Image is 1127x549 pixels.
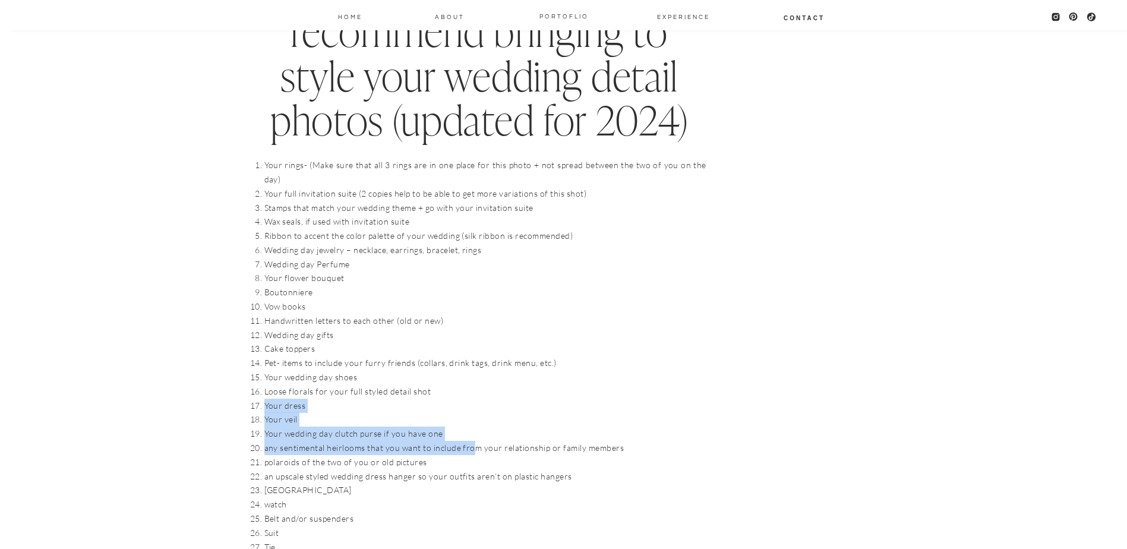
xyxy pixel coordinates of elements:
a: Contact [783,12,826,22]
li: Stamps that match your wedding theme + go with your invitation suite [264,201,706,215]
li: Wedding day gifts [264,328,706,342]
li: Belt and/or suspenders [264,512,706,526]
li: Wedding day Perfume [264,257,706,272]
li: Wedding day jewelry – necklace, earrings, bracelet, rings [264,243,706,257]
li: Your wedding day shoes [264,370,706,384]
li: polaroids of the two of you or old pictures [264,455,706,469]
li: Your flower bouquet [264,271,706,285]
li: watch [264,497,706,512]
li: Your full invitation suite (2 copies help to be able to get more variations of this shot) [264,187,706,201]
li: Suit [264,526,706,540]
li: Pet- items to include your furry friends (collars, drink tags, drink menu, etc.) [264,356,706,370]
li: any sentimental heirlooms that you want to include from your relationship or family members [264,441,706,455]
li: Boutonniere [264,285,706,299]
li: Wax seals, if used with invitation suite [264,214,706,229]
li: Your dress [264,399,706,413]
li: Your rings- (Make sure that all 3 rings are in one place for this photo + not spread between the ... [264,158,706,187]
li: Cake toppers [264,342,706,356]
li: Your veil [264,412,706,427]
li: Loose florals for your full styled detail shot [264,384,706,399]
li: Handwritten letters to each other (old or new) [264,314,706,328]
li: Vow books [264,299,706,314]
li: [GEOGRAPHIC_DATA] [264,483,706,497]
li: an upscale styled wedding dress hanger so your outfits aren’t on plastic hangers [264,469,706,484]
li: Ribbon to accent the color palette of your wedding (silk ribbon is recommended) [264,229,706,243]
li: Your wedding day clutch purse if you have one [264,427,706,441]
a: Home [337,11,364,21]
a: PORTOFLIO [535,11,594,20]
a: About [434,11,465,21]
a: EXPERIENCE [657,11,700,21]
